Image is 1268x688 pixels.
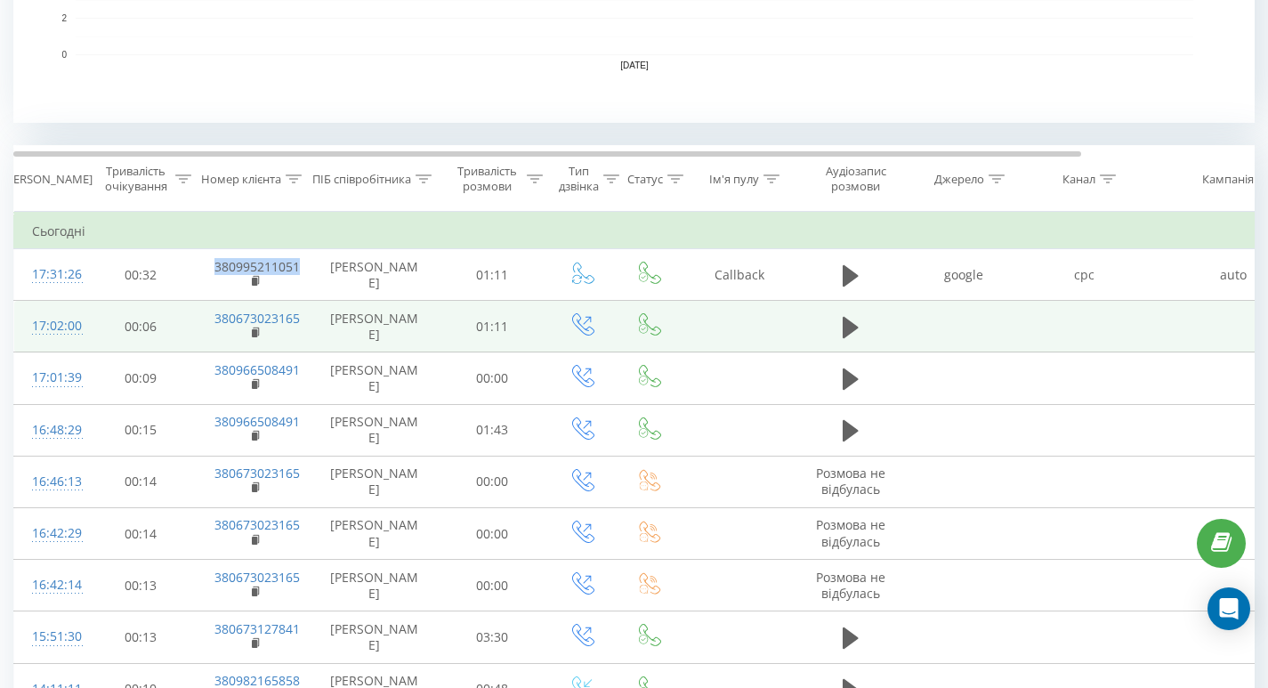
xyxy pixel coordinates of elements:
[201,172,281,187] div: Номер клієнта
[312,352,437,404] td: [PERSON_NAME]
[85,456,197,507] td: 00:14
[904,249,1024,301] td: google
[3,172,93,187] div: [PERSON_NAME]
[214,413,300,430] a: 380966508491
[437,352,548,404] td: 00:00
[437,301,548,352] td: 01:11
[214,258,300,275] a: 380995211051
[437,404,548,456] td: 01:43
[816,465,885,498] span: Розмова не відбулась
[32,516,68,551] div: 16:42:29
[620,61,649,70] text: [DATE]
[816,516,885,549] span: Розмова не відбулась
[85,352,197,404] td: 00:09
[437,560,548,611] td: 00:00
[627,172,663,187] div: Статус
[214,569,300,586] a: 380673023165
[85,508,197,560] td: 00:14
[312,249,437,301] td: [PERSON_NAME]
[312,456,437,507] td: [PERSON_NAME]
[1202,172,1254,187] div: Кампанія
[452,164,522,194] div: Тривалість розмови
[312,611,437,663] td: [PERSON_NAME]
[214,516,300,533] a: 380673023165
[214,620,300,637] a: 380673127841
[214,361,300,378] a: 380966508491
[101,164,171,194] div: Тривалість очікування
[312,404,437,456] td: [PERSON_NAME]
[682,249,797,301] td: Callback
[214,310,300,327] a: 380673023165
[85,404,197,456] td: 00:15
[709,172,759,187] div: Ім'я пулу
[61,50,67,60] text: 0
[312,172,411,187] div: ПІБ співробітника
[559,164,599,194] div: Тип дзвінка
[812,164,899,194] div: Аудіозапис розмови
[32,309,68,344] div: 17:02:00
[816,569,885,602] span: Розмова не відбулась
[312,560,437,611] td: [PERSON_NAME]
[934,172,984,187] div: Джерело
[32,360,68,395] div: 17:01:39
[85,301,197,352] td: 00:06
[61,13,67,23] text: 2
[1062,172,1095,187] div: Канал
[85,249,197,301] td: 00:32
[32,465,68,499] div: 16:46:13
[437,508,548,560] td: 00:00
[437,249,548,301] td: 01:11
[312,508,437,560] td: [PERSON_NAME]
[437,456,548,507] td: 00:00
[214,465,300,482] a: 380673023165
[85,611,197,663] td: 00:13
[437,611,548,663] td: 03:30
[312,301,437,352] td: [PERSON_NAME]
[1024,249,1144,301] td: cpc
[32,257,68,292] div: 17:31:26
[1207,587,1250,630] div: Open Intercom Messenger
[32,413,68,448] div: 16:48:29
[85,560,197,611] td: 00:13
[32,568,68,603] div: 16:42:14
[32,619,68,654] div: 15:51:30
